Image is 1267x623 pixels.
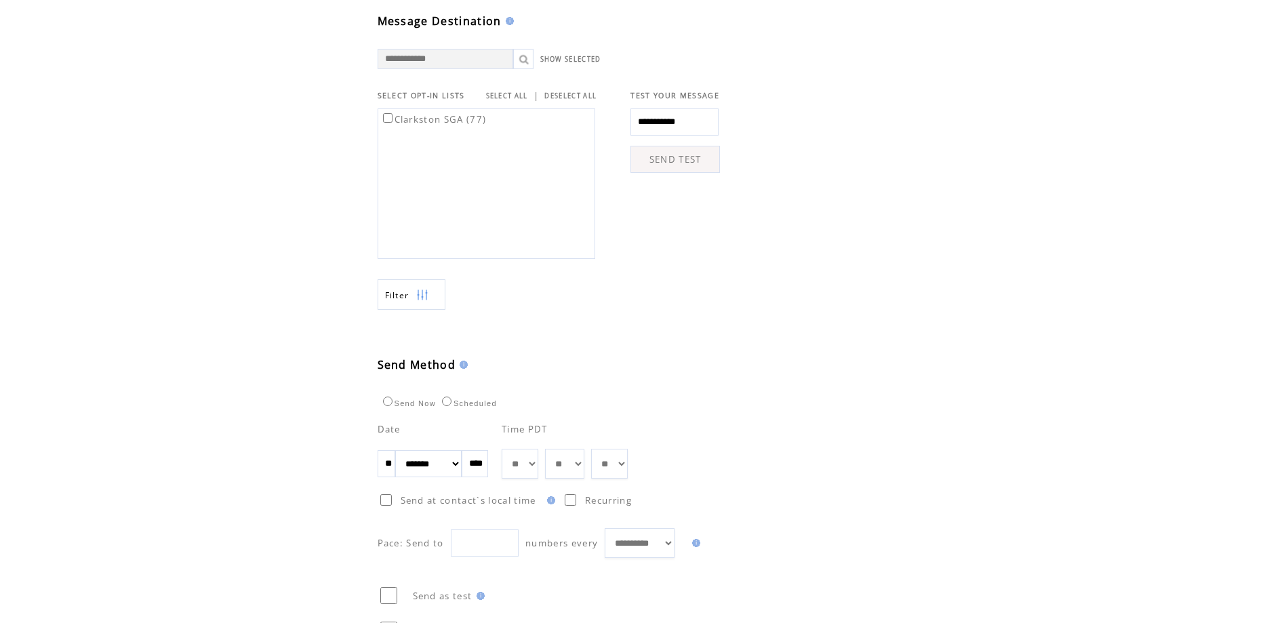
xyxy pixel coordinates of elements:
img: help.gif [543,496,555,504]
span: Recurring [585,494,632,506]
img: help.gif [456,361,468,369]
span: Show filters [385,289,409,301]
span: Time PDT [502,423,548,435]
span: Send at contact`s local time [401,494,536,506]
label: Send Now [380,399,436,407]
img: help.gif [472,592,485,600]
input: Clarkston SGA (77) [383,113,393,123]
span: Send Method [378,357,456,372]
span: TEST YOUR MESSAGE [630,91,719,100]
a: SEND TEST [630,146,720,173]
img: filters.png [416,280,428,310]
span: Send as test [413,590,472,602]
span: Message Destination [378,14,502,28]
a: SELECT ALL [486,92,528,100]
img: help.gif [688,539,700,547]
span: numbers every [525,537,598,549]
a: SHOW SELECTED [540,55,601,64]
span: Date [378,423,401,435]
input: Scheduled [442,397,451,406]
span: SELECT OPT-IN LISTS [378,91,465,100]
label: Scheduled [439,399,497,407]
span: Pace: Send to [378,537,444,549]
img: help.gif [502,17,514,25]
a: DESELECT ALL [544,92,597,100]
label: Clarkston SGA (77) [380,113,487,125]
span: | [534,89,539,102]
input: Send Now [383,397,393,406]
a: Filter [378,279,445,310]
